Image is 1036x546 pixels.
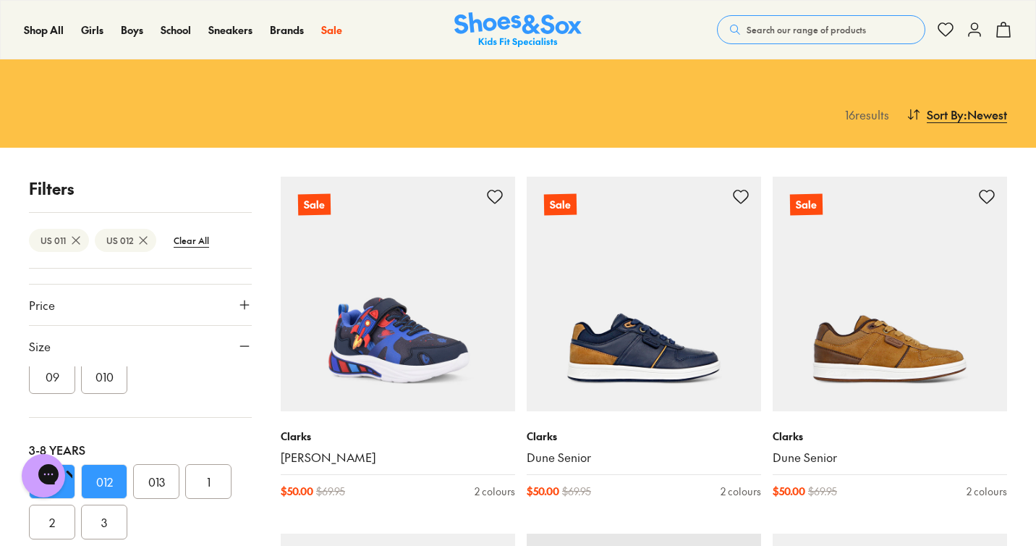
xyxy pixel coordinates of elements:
a: School [161,22,191,38]
span: $ 69.95 [316,484,345,499]
span: $ 69.95 [562,484,591,499]
p: Clarks [773,429,1007,444]
span: Girls [81,22,103,37]
span: Sneakers [208,22,252,37]
div: 2 colours [967,484,1007,499]
p: Clarks [527,429,761,444]
span: Boys [121,22,143,37]
p: Sale [298,194,331,216]
span: Price [29,296,55,314]
a: Dune Senior [527,450,761,466]
div: 2 colours [721,484,761,499]
a: Shoes & Sox [454,12,582,48]
btn: US 011 [29,229,89,252]
btn: US 012 [95,229,156,252]
p: Filters [29,177,252,201]
iframe: Gorgias live chat messenger [14,449,72,503]
img: SNS_Logo_Responsive.svg [454,12,582,48]
button: 010 [81,359,127,394]
span: Search our range of products [747,23,866,36]
a: Sale [281,177,515,411]
span: $ 50.00 [281,484,313,499]
span: Sort By [927,106,964,123]
button: 2 [29,505,75,539]
div: 2 colours [475,484,515,499]
a: [PERSON_NAME] [281,450,515,466]
span: $ 69.95 [808,484,837,499]
span: Brands [270,22,304,37]
p: Clarks [281,429,515,444]
span: School [161,22,191,37]
a: Brands [270,22,304,38]
a: Boys [121,22,143,38]
button: 013 [133,464,179,499]
a: Sale [773,177,1007,411]
button: 1 [185,464,232,499]
button: 012 [81,464,127,499]
span: Shop All [24,22,64,37]
a: Sale [321,22,342,38]
button: 09 [29,359,75,394]
div: 3-8 Years [29,441,252,458]
p: Sale [544,194,577,216]
p: 16 results [839,106,889,123]
p: Sale [790,194,823,216]
a: Shop All [24,22,64,38]
a: Sneakers [208,22,252,38]
button: Sort By:Newest [906,98,1007,130]
a: Dune Senior [773,450,1007,466]
span: : Newest [964,106,1007,123]
btn: Clear All [162,227,221,253]
button: Search our range of products [717,15,925,44]
button: Size [29,326,252,366]
button: Price [29,285,252,325]
span: $ 50.00 [527,484,559,499]
a: Sale [527,177,761,411]
span: Size [29,337,51,355]
a: Girls [81,22,103,38]
span: Sale [321,22,342,37]
span: $ 50.00 [773,484,805,499]
button: 3 [81,505,127,539]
